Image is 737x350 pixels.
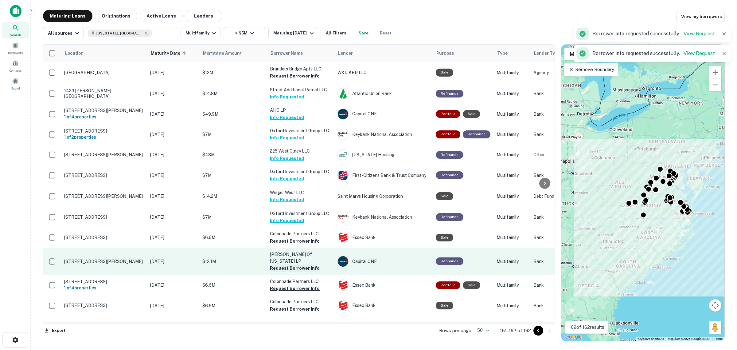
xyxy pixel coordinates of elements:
[64,108,144,113] p: [STREET_ADDRESS][PERSON_NAME]
[65,50,84,57] span: Location
[338,232,348,243] img: picture
[709,79,721,91] button: Zoom out
[2,58,29,74] a: Contacts
[64,152,144,157] p: [STREET_ADDRESS][PERSON_NAME]
[270,66,331,72] p: Branders Bridge Apts LLC
[638,337,664,341] button: Keyboard shortcuts
[270,175,304,182] button: Info Requested
[223,27,266,39] button: > $5M
[64,193,144,199] p: [STREET_ADDRESS][PERSON_NAME]
[706,301,737,330] div: Chat Widget
[533,111,583,117] p: Bank
[497,258,527,265] p: Multifamily
[202,302,264,309] p: $6.6M
[202,151,264,158] p: $48M
[334,45,433,62] th: Lender
[270,189,331,196] p: Winger West LLC
[202,90,264,97] p: $14.8M
[714,337,723,340] a: Terms (opens in new tab)
[337,280,430,291] div: Essex Bank
[436,257,463,265] div: This loan purpose was for refinancing
[270,114,304,121] button: Info Requested
[270,305,320,313] button: Request Borrower Info
[2,22,29,38] a: Search
[267,45,334,62] th: Borrower Name
[684,50,715,56] a: View Request
[203,50,250,57] span: Mortgage Amount
[338,109,348,119] img: picture
[270,196,304,203] button: Info Requested
[533,302,583,309] p: Bank
[270,237,320,245] button: Request Borrower Info
[436,281,460,289] div: This is a portfolio loan with 4 properties
[561,45,724,341] div: 0 0
[150,214,196,221] p: [DATE]
[436,171,463,179] div: This loan purpose was for refinancing
[533,90,583,97] p: Bank
[270,230,331,237] p: Colonnade Partners LLC
[592,30,715,38] p: Borrower info requested successfully.
[181,27,220,39] button: Multifamily
[270,217,304,224] button: Info Requested
[150,258,196,265] p: [DATE]
[270,298,331,305] p: Colonnade Partners LLC
[569,324,604,331] p: 162 of 162 results
[150,172,196,179] p: [DATE]
[150,69,196,76] p: [DATE]
[64,173,144,178] p: [STREET_ADDRESS]
[270,168,331,175] p: Oxford Investment Group LLC
[270,134,304,141] button: Info Requested
[337,212,430,223] div: Keybank National Association
[436,130,460,138] div: This is a portfolio loan with 2 properties
[150,302,196,309] p: [DATE]
[530,45,586,62] th: Lender Type
[433,45,493,62] th: Purpose
[61,45,147,62] th: Location
[497,302,527,309] p: Multifamily
[338,256,348,267] img: picture
[337,69,430,76] p: W&D KBP LLC
[337,149,430,160] div: [US_STATE] Housing
[463,130,490,138] div: This loan purpose was for refinancing
[684,31,715,37] a: View Request
[64,279,144,284] p: [STREET_ADDRESS]
[202,282,264,288] p: $6.6M
[150,111,196,117] p: [DATE]
[11,86,20,91] span: Saved
[533,326,543,336] button: Go to previous page
[2,40,29,56] a: Borrowers
[10,5,21,17] img: capitalize-icon.png
[497,172,527,179] p: Multifamily
[338,170,348,181] img: picture
[338,88,348,99] img: picture
[337,109,430,120] div: Capital ONE
[533,234,583,241] p: Bank
[10,32,21,37] span: Search
[270,148,331,154] p: 225 West Olney LLC
[202,234,264,241] p: $6.6M
[497,69,527,76] p: Multifamily
[564,48,586,60] button: Show street map
[497,90,527,97] p: Multifamily
[150,151,196,158] p: [DATE]
[270,251,331,264] p: [PERSON_NAME] Of [US_STATE] LP
[270,93,304,101] button: Info Requested
[493,45,530,62] th: Type
[436,302,453,309] div: Sale
[64,134,144,141] h6: 1 of 2 properties
[2,75,29,92] a: Saved
[709,66,721,78] button: Zoom in
[436,90,463,97] div: This loan purpose was for refinancing
[337,256,430,267] div: Capital ONE
[185,10,222,22] button: Lenders
[64,70,144,75] p: [GEOGRAPHIC_DATA]
[270,127,331,134] p: Oxford Investment Group LLC
[64,113,144,120] h6: 1 of 4 properties
[64,214,144,220] p: [STREET_ADDRESS]
[338,129,348,140] img: picture
[64,303,144,308] p: [STREET_ADDRESS]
